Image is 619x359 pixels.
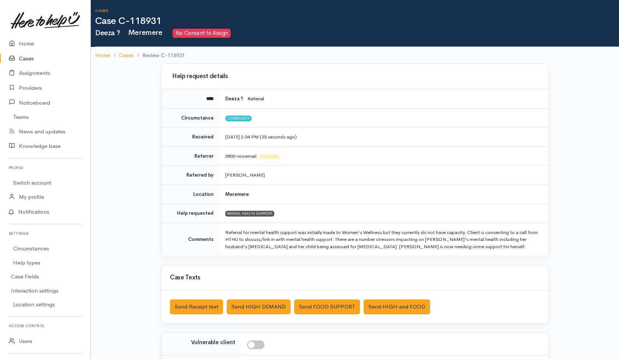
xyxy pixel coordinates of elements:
[364,299,430,314] button: Send HIGH and FOOD
[119,51,134,60] a: Cases
[225,211,274,217] div: MENTAL HEALTH SUPPORT
[161,185,219,204] td: Location
[219,223,549,256] td: Referral for mental health support was initially made to Women's Wellness but they currently do n...
[95,16,619,27] h1: Case C-118931
[170,274,540,281] h3: Case Texts
[161,146,219,166] td: Referrer
[9,321,82,331] h6: Access control
[9,163,82,173] h6: Profile
[170,299,223,314] button: Send Receipt text
[191,338,235,347] label: Vulnerable client
[95,51,110,60] a: Home
[173,29,231,38] span: No Consent to Assign
[219,166,549,185] td: [PERSON_NAME]
[91,47,619,64] nav: breadcrumb
[124,28,162,37] span: Meremere
[9,229,82,238] h6: Settings
[170,73,540,80] h3: Help request details
[294,299,360,314] button: Send FOOD SUPPORT
[161,128,219,147] td: Received
[245,96,264,102] span: Referral
[161,108,219,128] td: Circumstance
[225,96,243,102] b: Deeza ?
[227,299,291,314] button: Send HIGH DEMAND
[161,204,219,223] td: Help requested
[219,128,549,147] td: [DATE] 2:04 PM (35 seconds ago)
[225,116,252,121] span: Community
[161,166,219,185] td: Referred by
[95,29,619,38] h2: Deeza ?
[259,154,280,160] span: Vulnerable
[161,223,219,256] td: Comments
[219,146,549,166] td: 0800 voicemail
[225,191,249,197] b: Meremere
[134,51,185,60] li: Review C-118931
[95,9,619,13] h6: Cases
